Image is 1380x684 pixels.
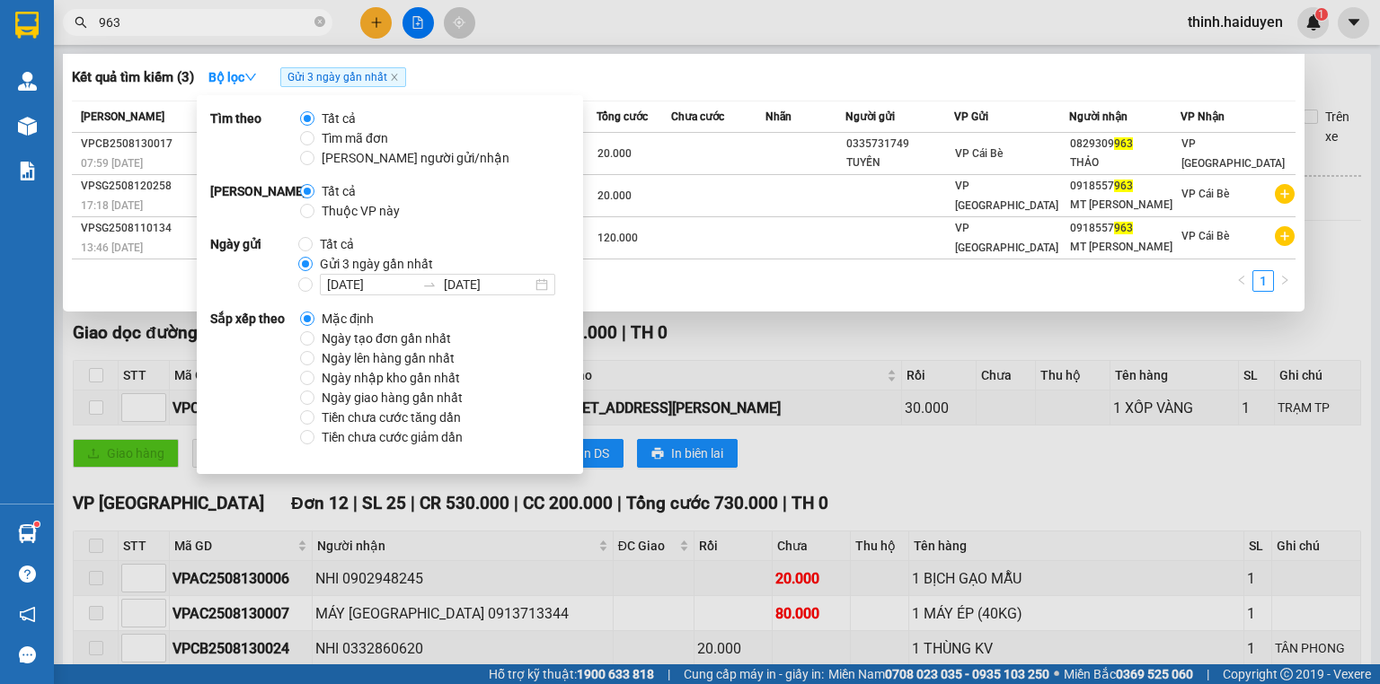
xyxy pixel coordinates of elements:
span: search [75,16,87,29]
span: Nhãn [765,110,792,123]
span: Trạng thái [214,110,262,123]
div: 0335731749 [846,135,953,153]
span: Đã giao [214,137,251,150]
img: warehouse-icon [18,72,37,91]
span: VP Cái Bè [1181,188,1229,200]
input: Tìm tên, số ĐT hoặc mã đơn [99,13,311,32]
span: 963 [1114,180,1133,192]
div: VPSG2508110134 [81,219,208,238]
span: down [244,71,257,83]
span: 120.000 [597,232,638,244]
span: Món hàng [366,110,415,123]
span: VP Cái Bè [1181,230,1229,242]
span: Thu hộ [502,110,536,123]
span: VP Nhận [1181,110,1225,123]
span: Tổng cước [597,110,648,123]
div: 1 BỊCH XANH [367,134,501,153]
div: MT [PERSON_NAME] [1070,196,1180,215]
span: close-circle [314,16,325,27]
div: 0918557 [1070,219,1180,238]
span: close [390,73,399,82]
span: Người nhận [1069,110,1128,123]
span: 963 [1114,222,1133,234]
span: 963 [1114,137,1133,150]
span: message [19,646,36,663]
span: plus-circle [1275,226,1295,246]
div: VPSG2508120258 [81,177,208,196]
span: 17:18 [DATE] [81,199,143,212]
div: VPCB2508130017 [81,135,208,153]
span: Đã giao [214,180,251,192]
div: SL: 2 [367,238,501,258]
span: VP [GEOGRAPHIC_DATA] [1181,137,1285,170]
span: VP Gửi [954,110,988,123]
span: question-circle [19,566,36,583]
button: Bộ lọcdown [194,63,271,92]
span: right [1279,275,1290,285]
span: Đã giao [214,222,251,234]
span: [PERSON_NAME] [81,110,164,123]
div: SL: 1 [367,153,501,173]
button: left [1231,270,1252,292]
img: solution-icon [18,162,37,180]
span: Chưa cước [671,110,724,123]
sup: 1 [34,522,40,527]
div: SL: 1 [367,196,501,215]
span: 20.000 [597,147,632,160]
div: MT [PERSON_NAME] [1070,238,1180,257]
h3: Kết quả tìm kiếm ( 3 ) [72,68,194,87]
img: warehouse-icon [18,117,37,136]
strong: Bộ lọc [208,70,257,84]
span: VP Cái Bè [955,147,1003,160]
span: VP [GEOGRAPHIC_DATA] [955,222,1058,254]
span: plus-circle [1275,184,1295,204]
div: 0829309 [1070,135,1180,153]
span: 20:17 [DATE] [214,241,276,254]
span: 13:46 [DATE] [81,241,143,254]
div: 2 KIỆN ĐEN [367,218,501,238]
div: TUYỀN [846,153,953,172]
div: 1 THÙNG [367,176,501,196]
span: close-circle [314,14,325,31]
span: left [1236,275,1247,285]
span: VP [GEOGRAPHIC_DATA] [955,180,1058,212]
li: 1 [1252,270,1274,292]
span: Người gửi [845,110,895,123]
li: Previous Page [1231,270,1252,292]
a: 1 [1253,271,1273,291]
span: 20.000 [597,189,632,202]
div: THẢO [1070,153,1180,172]
button: right [1274,270,1296,292]
div: 0918557 [1070,177,1180,196]
img: warehouse-icon [18,524,37,543]
span: Gửi 3 ngày gần nhất [280,67,406,87]
span: 07:59 [DATE] [81,157,143,170]
img: logo-vxr [15,12,39,39]
span: 15:00 [DATE] [214,157,276,170]
span: notification [19,606,36,623]
span: 07:06 [DATE] [214,199,276,212]
li: Next Page [1274,270,1296,292]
